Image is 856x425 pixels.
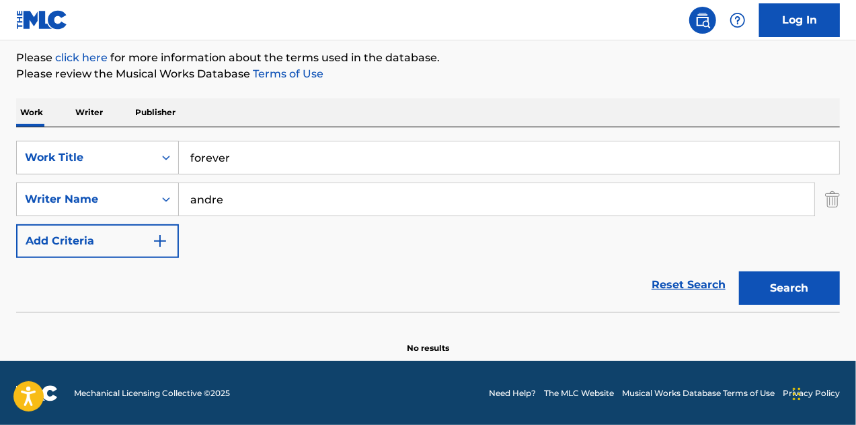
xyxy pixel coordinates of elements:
button: Search [739,271,840,305]
p: No results [407,326,449,354]
a: Privacy Policy [783,387,840,399]
p: Publisher [131,98,180,127]
a: click here [55,51,108,64]
iframe: Chat Widget [789,360,856,425]
p: Please for more information about the terms used in the database. [16,50,840,66]
a: Log In [759,3,840,37]
img: help [730,12,746,28]
form: Search Form [16,141,840,312]
a: Musical Works Database Terms of Use [622,387,775,399]
button: Add Criteria [16,224,179,258]
a: Public Search [689,7,716,34]
a: The MLC Website [544,387,614,399]
a: Reset Search [645,270,732,300]
img: search [695,12,711,28]
div: Work Title [25,150,146,166]
p: Please review the Musical Works Database [16,66,840,82]
img: logo [16,385,58,401]
div: Help [724,7,751,34]
span: Mechanical Licensing Collective © 2025 [74,387,230,399]
div: Drag [793,374,801,414]
img: 9d2ae6d4665cec9f34b9.svg [152,233,168,249]
p: Writer [71,98,107,127]
a: Need Help? [489,387,536,399]
img: MLC Logo [16,10,68,30]
div: Writer Name [25,191,146,207]
p: Work [16,98,47,127]
a: Terms of Use [250,67,323,80]
img: Delete Criterion [825,183,840,216]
